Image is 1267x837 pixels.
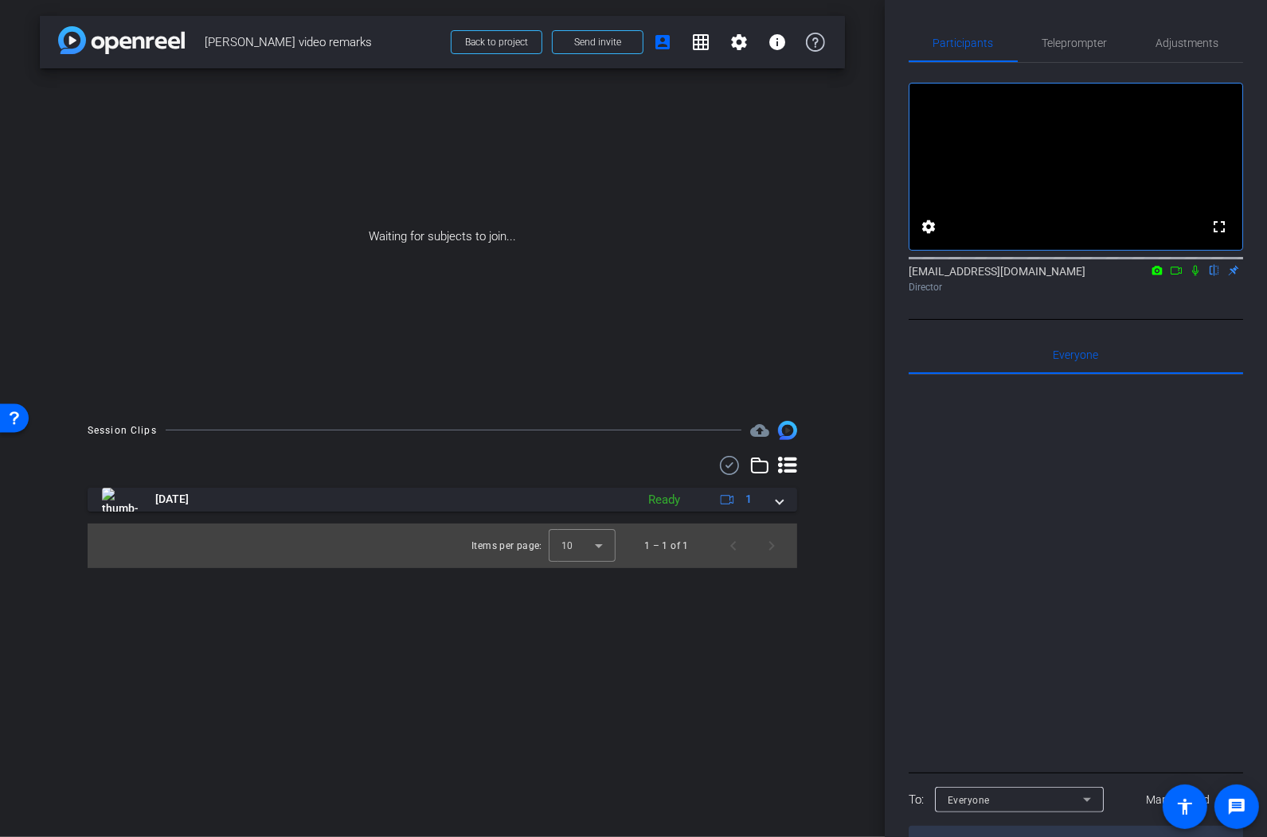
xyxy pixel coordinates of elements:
span: [DATE] [155,491,189,508]
span: 1 [745,491,752,508]
div: To: [909,791,924,809]
div: Items per page: [471,538,542,554]
div: 1 – 1 of 1 [644,538,689,554]
mat-icon: account_box [653,33,672,52]
span: [PERSON_NAME] video remarks [205,26,441,58]
button: Mark all read [1113,785,1244,814]
span: Participants [933,37,994,49]
div: Session Clips [88,422,157,438]
mat-icon: settings [919,217,938,236]
span: Everyone [1054,349,1099,360]
div: Waiting for subjects to join... [40,68,845,405]
span: Send invite [574,36,621,49]
div: Ready [640,491,688,509]
mat-icon: grid_on [691,33,710,52]
span: Everyone [948,795,990,806]
mat-icon: settings [729,33,749,52]
div: [EMAIL_ADDRESS][DOMAIN_NAME] [909,263,1243,294]
span: Destinations for your clips [750,421,769,440]
div: Director [909,280,1243,294]
button: Next page [753,527,791,565]
mat-icon: flip [1205,263,1224,277]
span: Back to project [465,37,528,48]
span: Teleprompter [1042,37,1108,49]
mat-icon: info [768,33,787,52]
span: Adjustments [1156,37,1219,49]
button: Previous page [714,527,753,565]
span: Mark all read [1146,792,1210,808]
mat-icon: cloud_upload [750,421,769,440]
mat-expansion-panel-header: thumb-nail[DATE]Ready1 [88,488,797,512]
img: thumb-nail [102,488,138,512]
img: app-logo [58,26,185,54]
mat-icon: accessibility [1175,797,1195,816]
mat-icon: fullscreen [1210,217,1229,236]
button: Send invite [552,30,643,54]
button: Back to project [451,30,542,54]
mat-icon: message [1227,797,1246,816]
img: Session clips [778,421,797,440]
